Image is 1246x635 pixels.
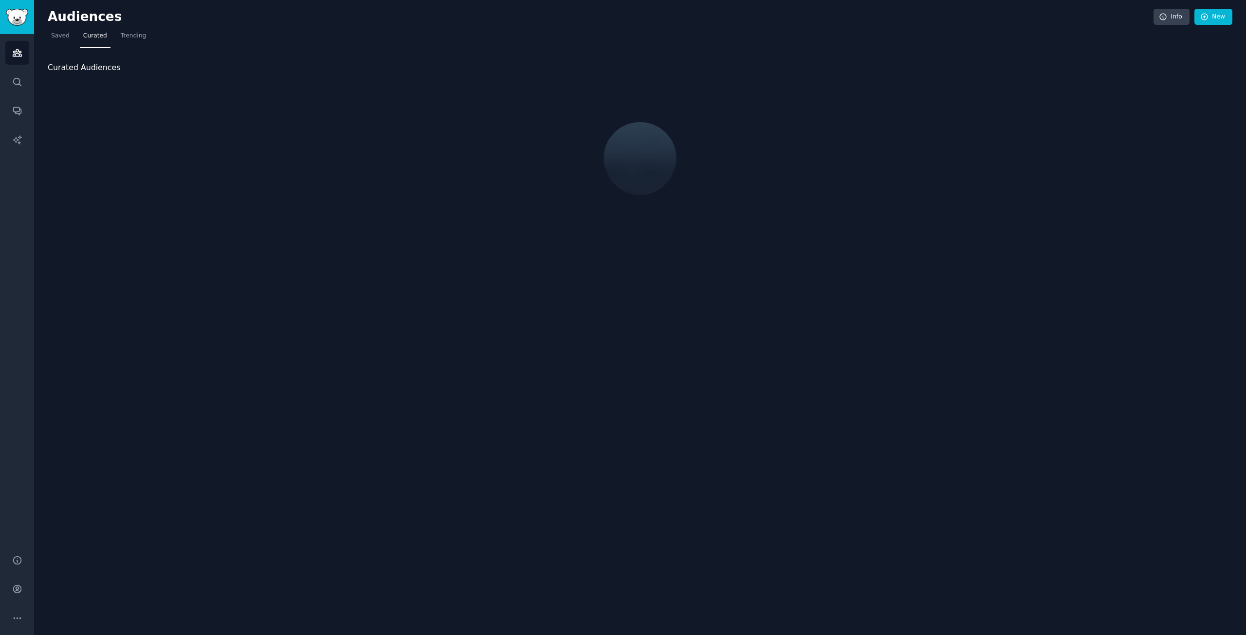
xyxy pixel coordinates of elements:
a: Trending [117,28,149,48]
h2: Audiences [48,9,1154,25]
img: GummySearch logo [6,9,28,26]
span: Curated Audiences [48,62,120,74]
span: Curated [83,32,107,40]
a: Saved [48,28,73,48]
span: Saved [51,32,70,40]
a: New [1194,9,1232,25]
span: Trending [121,32,146,40]
a: Curated [80,28,110,48]
a: Info [1154,9,1190,25]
